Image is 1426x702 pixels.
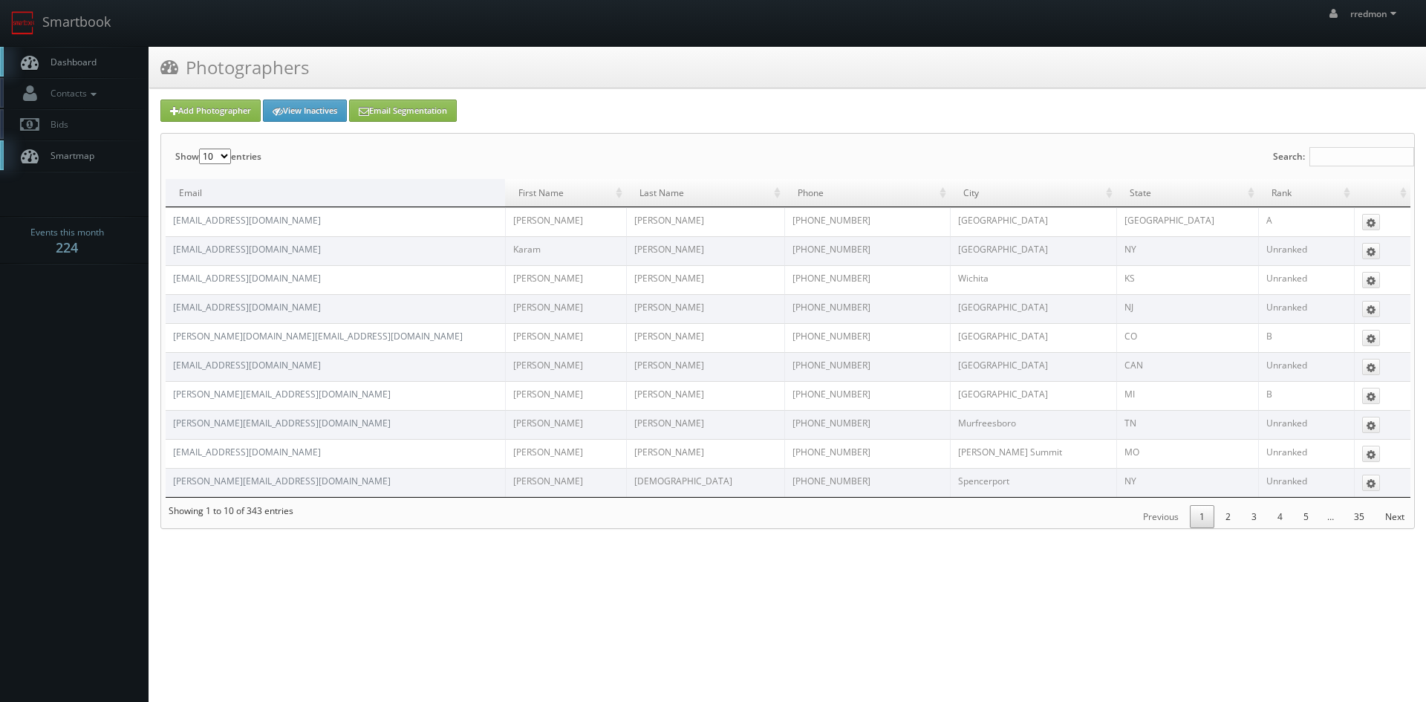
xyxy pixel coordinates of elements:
td: [PHONE_NUMBER] [784,265,950,294]
select: Showentries [199,149,231,164]
td: [GEOGRAPHIC_DATA] [950,236,1116,265]
td: [PHONE_NUMBER] [784,468,950,497]
td: Murfreesboro [950,410,1116,439]
td: [PERSON_NAME] [626,381,784,410]
a: View Inactives [263,100,347,122]
td: [GEOGRAPHIC_DATA] [950,207,1116,236]
td: [GEOGRAPHIC_DATA] [950,323,1116,352]
td: MO [1116,439,1258,468]
span: Bids [43,118,68,131]
a: [EMAIL_ADDRESS][DOMAIN_NAME] [173,301,321,313]
td: Unranked [1258,236,1354,265]
a: 4 [1268,505,1292,528]
td: City: activate to sort column ascending [950,179,1116,207]
a: Next [1375,505,1414,528]
td: [GEOGRAPHIC_DATA] [950,381,1116,410]
td: [PHONE_NUMBER] [784,352,950,381]
td: Rank: activate to sort column ascending [1258,179,1354,207]
a: Email Segmentation [349,100,457,122]
a: 2 [1216,505,1240,528]
label: Show entries [175,134,261,179]
td: [PHONE_NUMBER] [784,439,950,468]
td: [PERSON_NAME] [626,207,784,236]
a: [EMAIL_ADDRESS][DOMAIN_NAME] [173,446,321,458]
td: [PHONE_NUMBER] [784,294,950,323]
td: [GEOGRAPHIC_DATA] [950,352,1116,381]
a: [EMAIL_ADDRESS][DOMAIN_NAME] [173,214,321,227]
td: State: activate to sort column ascending [1116,179,1258,207]
input: Search: [1309,147,1414,166]
img: smartbook-logo.png [11,11,35,35]
td: MI [1116,381,1258,410]
span: Events this month [30,225,104,240]
span: Contacts [43,87,100,100]
td: [PERSON_NAME] [505,381,626,410]
span: … [1318,510,1343,523]
span: Smartmap [43,149,94,162]
td: CO [1116,323,1258,352]
td: [PERSON_NAME] [626,352,784,381]
strong: 224 [56,238,78,256]
td: NY [1116,468,1258,497]
span: rredmon [1350,7,1401,20]
td: NJ [1116,294,1258,323]
a: [EMAIL_ADDRESS][DOMAIN_NAME] [173,243,321,256]
td: [PERSON_NAME] [505,265,626,294]
td: Spencerport [950,468,1116,497]
label: Search: [1273,134,1414,179]
td: : activate to sort column ascending [1354,179,1410,207]
td: [PHONE_NUMBER] [784,410,950,439]
h3: Photographers [160,54,309,80]
td: [PERSON_NAME] Summit [950,439,1116,468]
td: Last Name: activate to sort column ascending [626,179,784,207]
a: Previous [1133,505,1188,528]
td: Email: activate to sort column descending [166,179,505,207]
td: Unranked [1258,410,1354,439]
a: [EMAIL_ADDRESS][DOMAIN_NAME] [173,359,321,371]
td: Phone: activate to sort column ascending [784,179,950,207]
td: Unranked [1258,468,1354,497]
td: [PHONE_NUMBER] [784,236,950,265]
td: [PERSON_NAME] [626,439,784,468]
td: [PERSON_NAME] [505,439,626,468]
a: [PERSON_NAME][EMAIL_ADDRESS][DOMAIN_NAME] [173,417,391,429]
td: Unranked [1258,265,1354,294]
td: [PERSON_NAME] [505,207,626,236]
span: Dashboard [43,56,97,68]
td: Karam [505,236,626,265]
td: A [1258,207,1354,236]
td: TN [1116,410,1258,439]
td: [PERSON_NAME] [626,294,784,323]
td: NY [1116,236,1258,265]
td: Unranked [1258,439,1354,468]
a: 1 [1190,505,1214,528]
td: [PERSON_NAME] [626,323,784,352]
td: B [1258,381,1354,410]
a: [EMAIL_ADDRESS][DOMAIN_NAME] [173,272,321,285]
a: Add Photographer [160,100,261,122]
td: CAN [1116,352,1258,381]
td: Unranked [1258,294,1354,323]
td: [DEMOGRAPHIC_DATA] [626,468,784,497]
td: [PERSON_NAME] [505,468,626,497]
a: 3 [1242,505,1266,528]
td: [PERSON_NAME] [505,410,626,439]
a: [PERSON_NAME][DOMAIN_NAME][EMAIL_ADDRESS][DOMAIN_NAME] [173,330,463,342]
td: B [1258,323,1354,352]
td: [PERSON_NAME] [505,352,626,381]
td: [GEOGRAPHIC_DATA] [1116,207,1258,236]
td: [PERSON_NAME] [626,410,784,439]
a: [PERSON_NAME][EMAIL_ADDRESS][DOMAIN_NAME] [173,388,391,400]
div: Showing 1 to 10 of 343 entries [161,498,293,524]
td: Wichita [950,265,1116,294]
td: [PHONE_NUMBER] [784,323,950,352]
a: 35 [1344,505,1374,528]
td: [GEOGRAPHIC_DATA] [950,294,1116,323]
a: 5 [1294,505,1318,528]
td: [PERSON_NAME] [505,323,626,352]
td: [PERSON_NAME] [505,294,626,323]
a: [PERSON_NAME][EMAIL_ADDRESS][DOMAIN_NAME] [173,475,391,487]
td: [PERSON_NAME] [626,236,784,265]
td: Unranked [1258,352,1354,381]
td: First Name: activate to sort column ascending [505,179,626,207]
